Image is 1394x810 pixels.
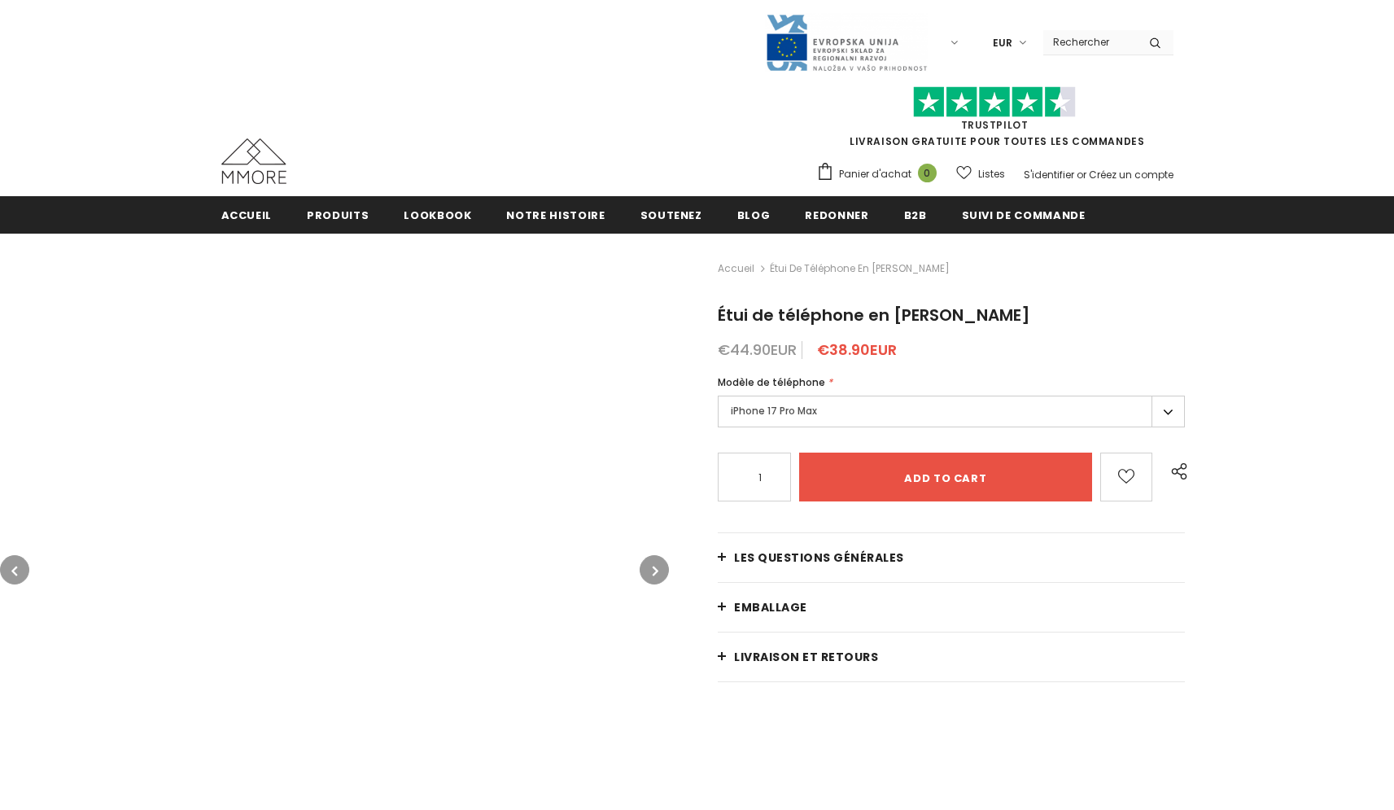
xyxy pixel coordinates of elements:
[839,166,911,182] span: Panier d'achat
[506,196,605,233] a: Notre histoire
[816,162,945,186] a: Panier d'achat 0
[770,259,950,278] span: Étui de téléphone en [PERSON_NAME]
[506,208,605,223] span: Notre histoire
[918,164,937,182] span: 0
[718,375,825,389] span: Modèle de téléphone
[734,649,878,665] span: Livraison et retours
[817,339,897,360] span: €38.90EUR
[816,94,1173,148] span: LIVRAISON GRATUITE POUR TOUTES LES COMMANDES
[956,160,1005,188] a: Listes
[805,196,868,233] a: Redonner
[640,196,702,233] a: soutenez
[734,599,807,615] span: EMBALLAGE
[962,208,1086,223] span: Suivi de commande
[737,208,771,223] span: Blog
[221,208,273,223] span: Accueil
[904,208,927,223] span: B2B
[718,583,1185,632] a: EMBALLAGE
[718,533,1185,582] a: Les questions générales
[221,138,286,184] img: Cas MMORE
[404,208,471,223] span: Lookbook
[734,549,904,566] span: Les questions générales
[221,196,273,233] a: Accueil
[307,196,369,233] a: Produits
[962,196,1086,233] a: Suivi de commande
[1077,168,1086,182] span: or
[765,13,928,72] img: Javni Razpis
[737,196,771,233] a: Blog
[961,118,1029,132] a: TrustPilot
[718,396,1185,427] label: iPhone 17 Pro Max
[799,453,1091,501] input: Add to cart
[718,339,797,360] span: €44.90EUR
[640,208,702,223] span: soutenez
[1043,30,1137,54] input: Search Site
[765,35,928,49] a: Javni Razpis
[993,35,1012,51] span: EUR
[718,259,754,278] a: Accueil
[404,196,471,233] a: Lookbook
[718,633,1185,681] a: Livraison et retours
[307,208,369,223] span: Produits
[805,208,868,223] span: Redonner
[1024,168,1074,182] a: S'identifier
[904,196,927,233] a: B2B
[1089,168,1173,182] a: Créez un compte
[913,86,1076,118] img: Faites confiance aux étoiles pilotes
[978,166,1005,182] span: Listes
[718,304,1030,326] span: Étui de téléphone en [PERSON_NAME]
